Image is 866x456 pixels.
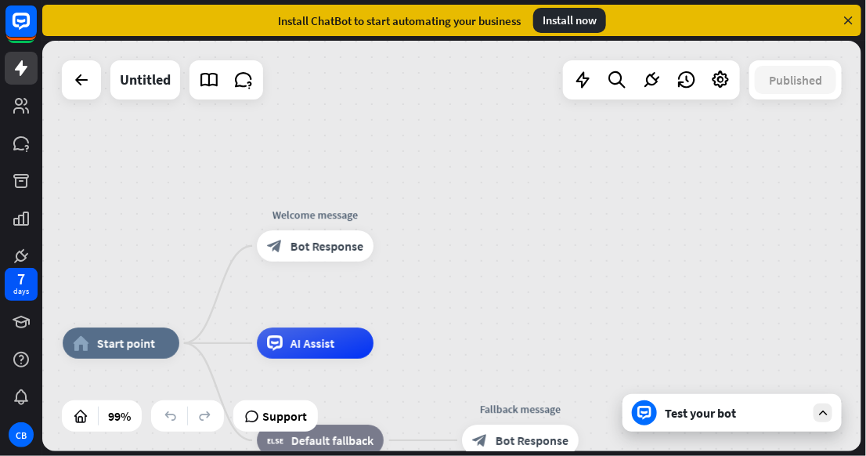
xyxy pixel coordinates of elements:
[267,238,283,254] i: block_bot_response
[103,404,135,429] div: 99%
[472,432,488,448] i: block_bot_response
[120,60,171,100] div: Untitled
[290,238,363,254] span: Bot Response
[533,8,606,33] div: Install now
[665,405,806,421] div: Test your bot
[13,6,60,53] button: Open LiveChat chat widget
[291,432,373,448] span: Default fallback
[5,268,38,301] a: 7 days
[450,401,590,417] div: Fallback message
[262,404,307,429] span: Support
[496,432,568,448] span: Bot Response
[9,422,34,447] div: CB
[755,66,836,94] button: Published
[245,207,385,223] div: Welcome message
[267,432,283,448] i: block_fallback
[97,335,155,351] span: Start point
[290,335,335,351] span: AI Assist
[17,272,25,286] div: 7
[278,13,521,28] div: Install ChatBot to start automating your business
[73,335,89,351] i: home_2
[13,286,29,297] div: days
